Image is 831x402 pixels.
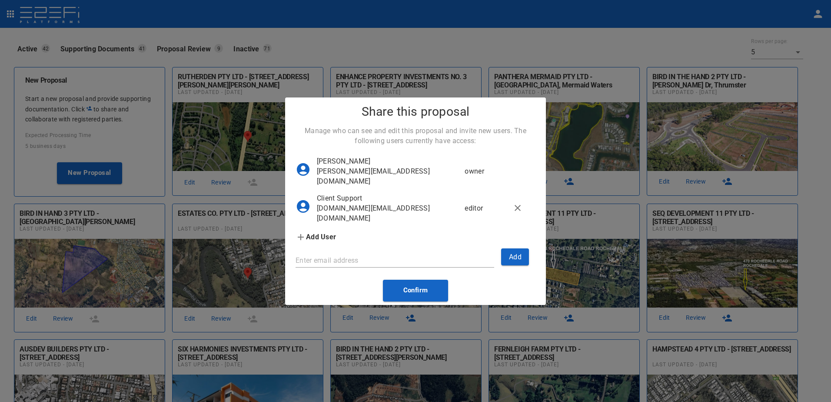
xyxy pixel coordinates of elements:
[465,166,493,176] p: owner
[383,280,448,301] button: Confirm
[317,203,451,223] p: [DOMAIN_NAME][EMAIL_ADDRESS][DOMAIN_NAME]
[465,203,493,213] p: editor
[317,166,451,186] p: [PERSON_NAME][EMAIL_ADDRESS][DOMAIN_NAME]
[501,248,529,265] button: Add
[317,193,451,203] p: Client Support
[306,232,336,242] p: Add User
[362,104,470,119] h4: Share this proposal
[317,156,451,166] p: [PERSON_NAME]
[296,126,535,146] p: Manage who can see and edit this proposal and invite new users. The following users currently hav...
